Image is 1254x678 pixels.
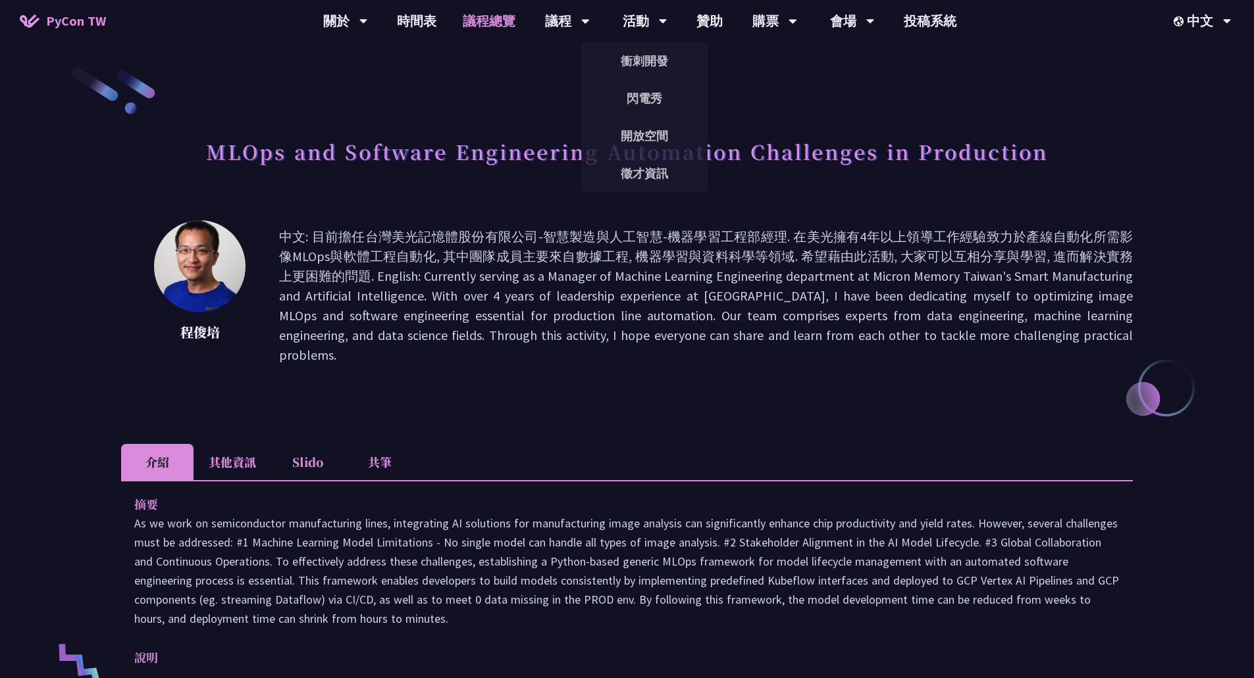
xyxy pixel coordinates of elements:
p: 程俊培 [154,322,246,342]
li: 共筆 [344,444,416,480]
a: PyCon TW [7,5,119,37]
img: Locale Icon [1174,16,1187,26]
h1: MLOps and Software Engineering Automation Challenges in Production [206,132,1048,171]
li: 介紹 [121,444,194,480]
span: PyCon TW [46,11,106,31]
a: 閃電秀 [581,83,708,114]
li: Slido [271,444,344,480]
li: 其他資訊 [194,444,271,480]
p: 中文: 目前擔任台灣美光記憶體股份有限公司-智慧製造與人工智慧-機器學習工程部經理. 在美光擁有4年以上領導工作經驗致力於產線自動化所需影像MLOps與軟體工程自動化, 其中團隊成員主要來自數據... [279,227,1133,365]
p: 說明 [134,648,1093,667]
img: Home icon of PyCon TW 2025 [20,14,39,28]
p: 摘要 [134,495,1093,514]
img: 程俊培 [154,220,246,312]
p: As we work on semiconductor manufacturing lines, integrating AI solutions for manufacturing image... [134,514,1120,628]
a: 衝刺開發 [581,45,708,76]
a: 徵才資訊 [581,158,708,189]
a: 開放空間 [581,120,708,151]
